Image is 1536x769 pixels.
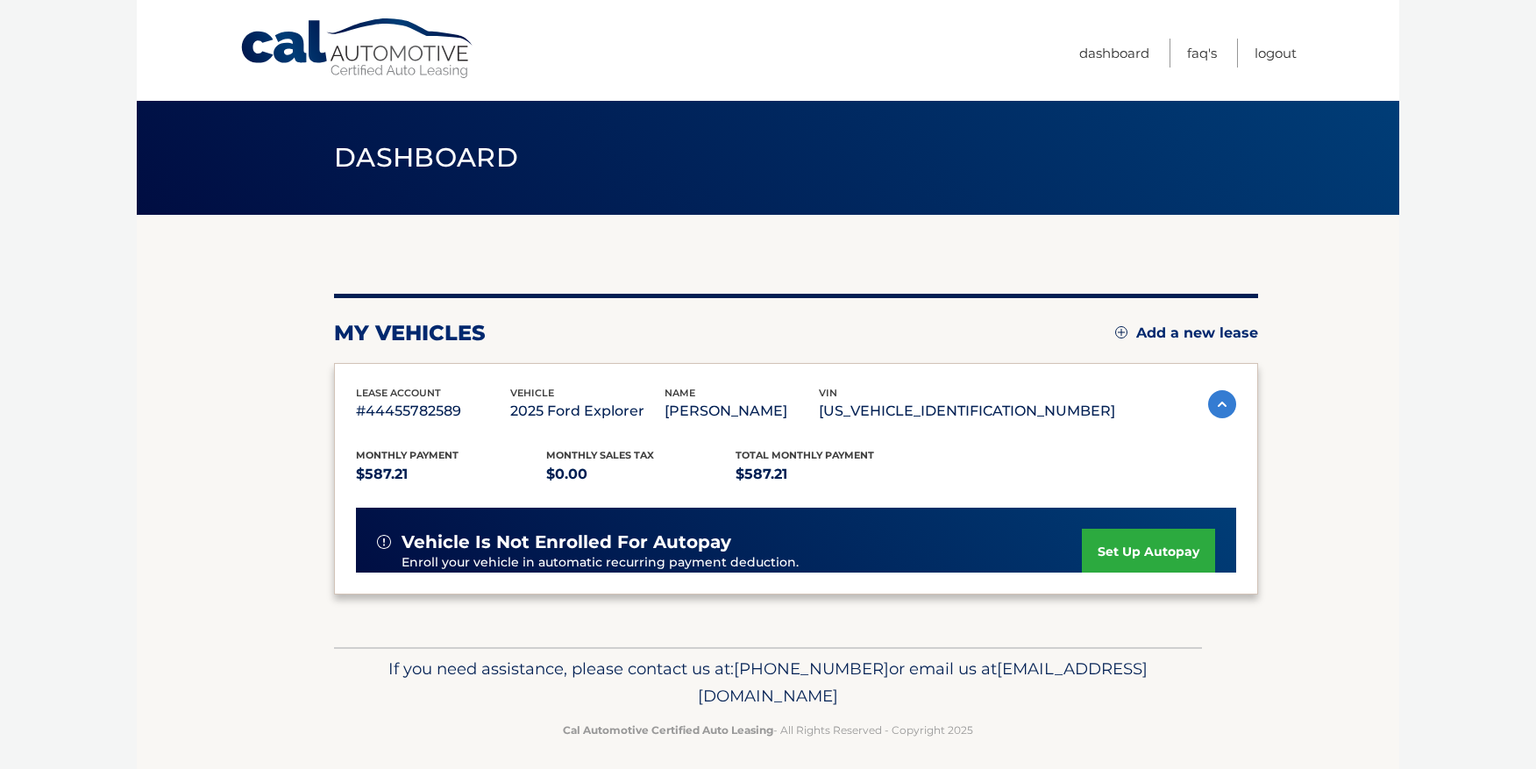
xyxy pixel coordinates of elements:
span: lease account [356,387,441,399]
span: [PHONE_NUMBER] [734,659,889,679]
span: vehicle is not enrolled for autopay [402,531,731,553]
p: If you need assistance, please contact us at: or email us at [345,655,1191,711]
p: $587.21 [736,462,926,487]
a: set up autopay [1082,529,1215,575]
p: #44455782589 [356,399,510,424]
p: Enroll your vehicle in automatic recurring payment deduction. [402,553,1082,573]
img: accordion-active.svg [1208,390,1236,418]
a: Logout [1255,39,1297,68]
a: FAQ's [1187,39,1217,68]
span: Dashboard [334,141,518,174]
p: 2025 Ford Explorer [510,399,665,424]
span: name [665,387,695,399]
p: $587.21 [356,462,546,487]
p: - All Rights Reserved - Copyright 2025 [345,721,1191,739]
span: vehicle [510,387,554,399]
h2: my vehicles [334,320,486,346]
a: Cal Automotive [239,18,476,80]
img: add.svg [1115,326,1127,338]
strong: Cal Automotive Certified Auto Leasing [563,723,773,737]
span: vin [819,387,837,399]
span: Monthly sales Tax [546,449,654,461]
a: Dashboard [1079,39,1149,68]
span: Monthly Payment [356,449,459,461]
a: Add a new lease [1115,324,1258,342]
p: $0.00 [546,462,736,487]
span: Total Monthly Payment [736,449,874,461]
p: [PERSON_NAME] [665,399,819,424]
img: alert-white.svg [377,535,391,549]
p: [US_VEHICLE_IDENTIFICATION_NUMBER] [819,399,1115,424]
